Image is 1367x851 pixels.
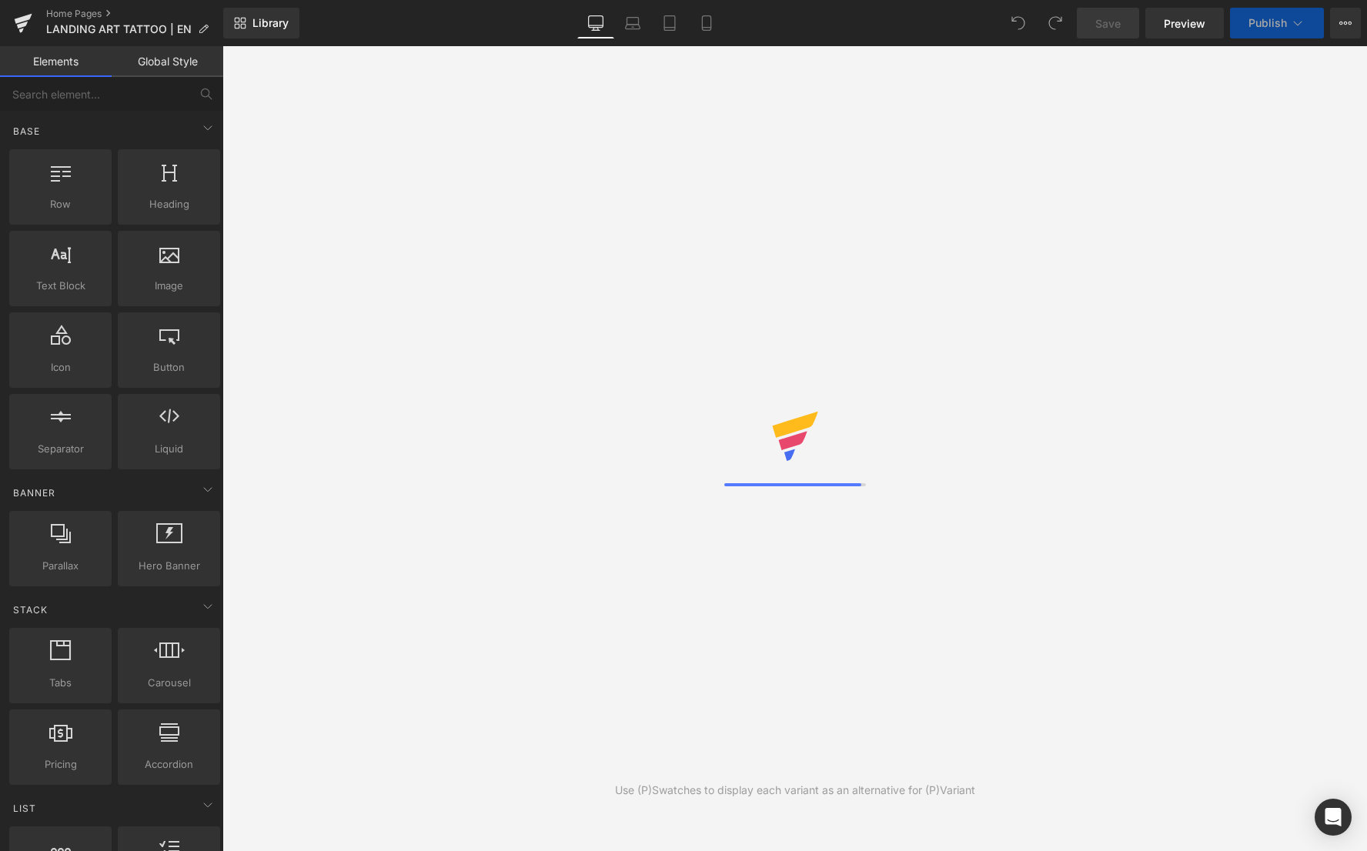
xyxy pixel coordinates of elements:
span: Liquid [122,441,216,457]
button: More [1330,8,1361,38]
span: Carousel [122,675,216,691]
button: Undo [1003,8,1034,38]
span: Preview [1164,15,1205,32]
span: Button [122,359,216,375]
a: Global Style [112,46,223,77]
span: Hero Banner [122,558,216,574]
span: Icon [14,359,107,375]
span: Publish [1248,17,1287,29]
span: Banner [12,486,57,500]
span: Tabs [14,675,107,691]
a: Mobile [688,8,725,38]
div: Use (P)Swatches to display each variant as an alternative for (P)Variant [615,782,975,799]
a: Preview [1145,8,1224,38]
a: Desktop [577,8,614,38]
a: New Library [223,8,299,38]
span: Base [12,124,42,138]
span: List [12,801,38,816]
button: Publish [1230,8,1324,38]
span: Image [122,278,216,294]
span: Separator [14,441,107,457]
span: Row [14,196,107,212]
span: Pricing [14,756,107,773]
span: Parallax [14,558,107,574]
div: Open Intercom Messenger [1315,799,1352,836]
button: Redo [1040,8,1071,38]
span: Save [1095,15,1121,32]
a: Tablet [651,8,688,38]
a: Home Pages [46,8,223,20]
span: Stack [12,602,49,617]
span: LANDING ART TATTOO | EN [46,23,192,35]
span: Accordion [122,756,216,773]
span: Heading [122,196,216,212]
a: Laptop [614,8,651,38]
span: Library [252,16,289,30]
span: Text Block [14,278,107,294]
